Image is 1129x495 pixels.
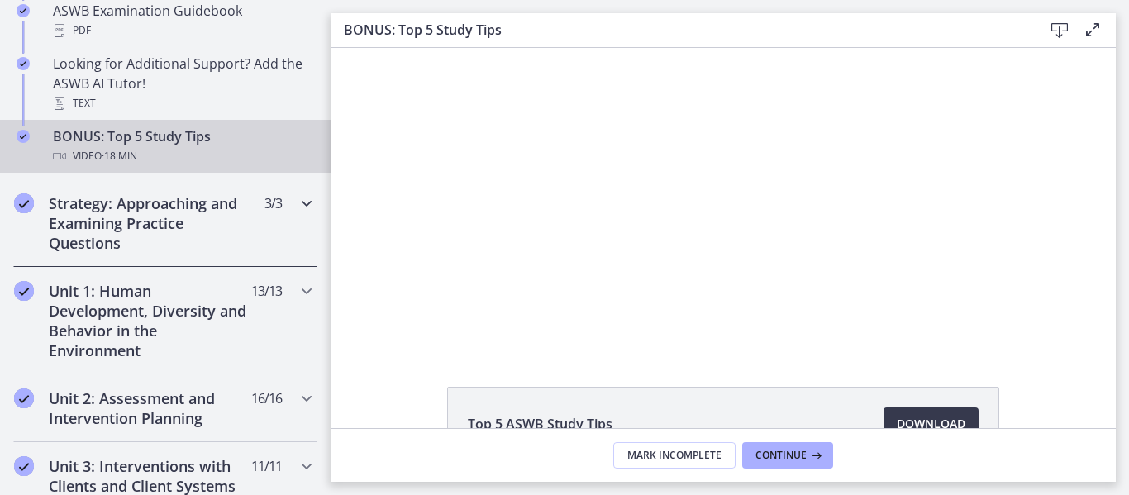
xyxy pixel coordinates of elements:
[53,146,311,166] div: Video
[14,456,34,476] i: Completed
[742,442,833,469] button: Continue
[49,388,250,428] h2: Unit 2: Assessment and Intervention Planning
[468,414,612,434] span: Top 5 ASWB Study Tips
[251,388,282,408] span: 16 / 16
[344,20,1017,40] h3: BONUS: Top 5 Study Tips
[14,388,34,408] i: Completed
[53,1,311,40] div: ASWB Examination Guidebook
[17,57,30,70] i: Completed
[264,193,282,213] span: 3 / 3
[53,54,311,113] div: Looking for Additional Support? Add the ASWB AI Tutor!
[14,281,34,301] i: Completed
[17,4,30,17] i: Completed
[14,193,34,213] i: Completed
[897,414,965,434] span: Download
[627,449,722,462] span: Mark Incomplete
[53,93,311,113] div: Text
[102,146,137,166] span: · 18 min
[49,281,250,360] h2: Unit 1: Human Development, Diversity and Behavior in the Environment
[251,456,282,476] span: 11 / 11
[49,193,250,253] h2: Strategy: Approaching and Examining Practice Questions
[331,48,1116,349] iframe: Video Lesson
[53,21,311,40] div: PDF
[17,130,30,143] i: Completed
[251,281,282,301] span: 13 / 13
[613,442,736,469] button: Mark Incomplete
[884,407,979,440] a: Download
[53,126,311,166] div: BONUS: Top 5 Study Tips
[755,449,807,462] span: Continue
